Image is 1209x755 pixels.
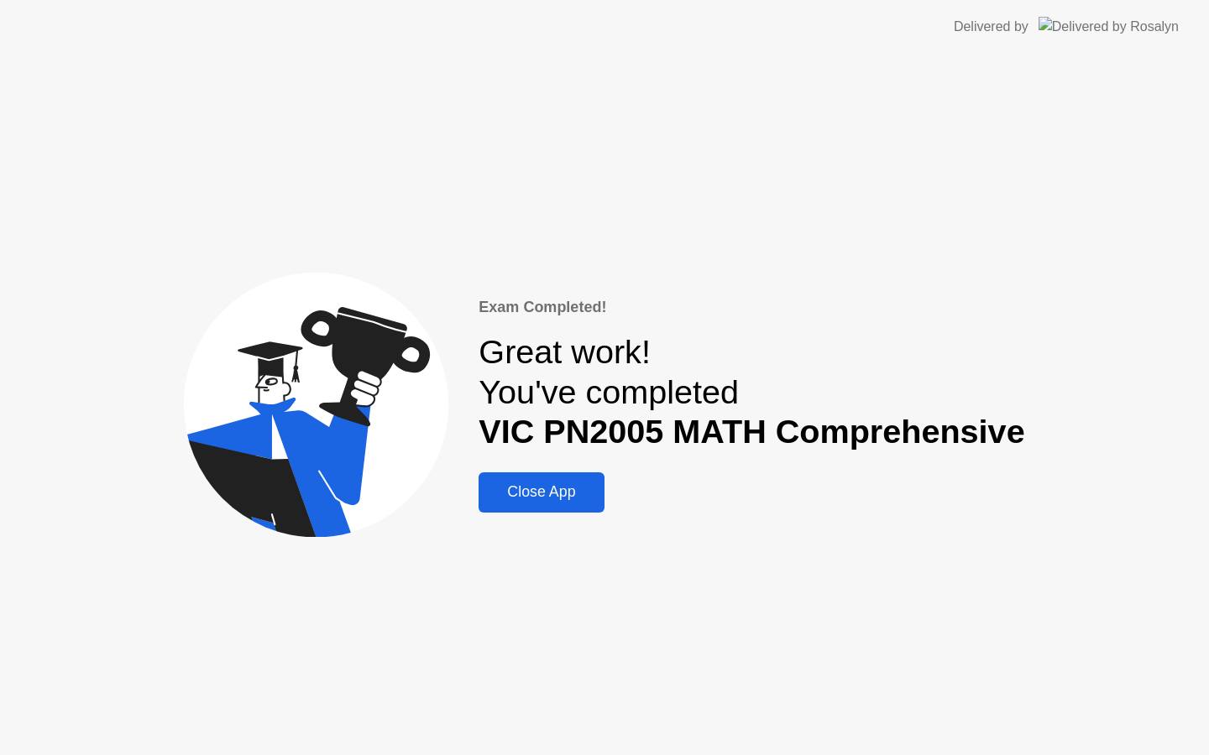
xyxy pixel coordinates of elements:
[479,332,1024,452] div: Great work! You've completed
[479,296,1024,319] div: Exam Completed!
[484,483,599,501] div: Close App
[1039,17,1179,36] img: Delivered by Rosalyn
[479,472,604,513] button: Close App
[479,413,1024,450] b: VIC PN2005 MATH Comprehensive
[954,17,1028,37] div: Delivered by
